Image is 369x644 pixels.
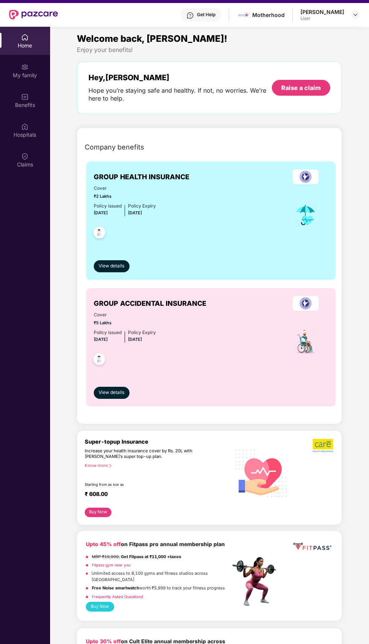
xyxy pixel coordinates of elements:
img: svg+xml;base64,PHN2ZyB4bWxucz0iaHR0cDovL3d3dy53My5vcmcvMjAwMC9zdmciIHdpZHRoPSI0OC45NDMiIGhlaWdodD... [90,224,108,243]
span: Cover [94,185,156,192]
span: Welcome back, [PERSON_NAME]! [77,33,227,44]
button: Buy Now [85,508,111,517]
img: New Pazcare Logo [9,10,58,20]
span: [DATE] [94,210,108,215]
b: Upto 45% off [86,541,121,547]
div: Super-topup Insurance [85,438,230,445]
div: Starting from as low as [85,482,198,488]
img: b5dec4f62d2307b9de63beb79f102df3.png [313,438,334,453]
strong: Free Noise smartwatch [92,585,139,591]
button: Buy Now [86,602,114,612]
p: worth ₹5,999 to track your fitness progress [92,585,225,591]
button: View details [94,260,130,272]
span: ₹2 Lakhs [94,193,156,200]
img: svg+xml;base64,PHN2ZyB4bWxucz0iaHR0cDovL3d3dy53My5vcmcvMjAwMC9zdmciIHdpZHRoPSI0OC45NDMiIGhlaWdodD... [90,351,108,369]
div: Policy Expiry [128,203,156,210]
div: Policy issued [94,203,122,210]
div: Policy Expiry [128,329,156,336]
div: Enjoy your benefits! [77,46,342,54]
del: MRP ₹19,999, [92,554,120,559]
a: Fitpass gym near you [92,563,131,567]
div: Motherhood [252,11,285,18]
img: svg+xml;base64,PHN2ZyBpZD0iSGVscC0zMngzMiIgeG1sbnM9Imh0dHA6Ly93d3cudzMub3JnLzIwMDAvc3ZnIiB3aWR0aD... [186,12,194,19]
span: Company benefits [85,142,144,153]
img: svg+xml;base64,PHN2ZyBpZD0iRHJvcGRvd24tMzJ4MzIiIHhtbG5zPSJodHRwOi8vd3d3LnczLm9yZy8yMDAwL3N2ZyIgd2... [352,12,358,18]
img: insurerLogo [293,296,319,311]
div: User [300,15,344,21]
img: svg+xml;base64,PHN2ZyBpZD0iSG9zcGl0YWxzIiB4bWxucz0iaHR0cDovL3d3dy53My5vcmcvMjAwMC9zdmciIHdpZHRoPS... [21,123,29,130]
button: View details [94,387,130,399]
span: Cover [94,311,156,319]
img: fppp.png [292,540,333,553]
strong: Get Fitpass at ₹11,000 +taxes [121,554,181,559]
div: Increase your health insurance cover by Rs. 20L with [PERSON_NAME]’s super top-up plan. [85,448,198,459]
img: insurerLogo [293,169,319,184]
div: Know more [85,463,226,468]
img: motherhood%20_%20logo.png [238,9,249,20]
div: [PERSON_NAME] [300,8,344,15]
span: GROUP ACCIDENTAL INSURANCE [94,298,206,309]
img: svg+xml;base64,PHN2ZyB4bWxucz0iaHR0cDovL3d3dy53My5vcmcvMjAwMC9zdmciIHhtbG5zOnhsaW5rPSJodHRwOi8vd3... [230,441,293,504]
div: Hey, [PERSON_NAME] [88,73,272,82]
img: svg+xml;base64,PHN2ZyBpZD0iSG9tZSIgeG1sbnM9Imh0dHA6Ly93d3cudzMub3JnLzIwMDAvc3ZnIiB3aWR0aD0iMjAiIG... [21,34,29,41]
img: svg+xml;base64,PHN2ZyB3aWR0aD0iMjAiIGhlaWdodD0iMjAiIHZpZXdCb3g9IjAgMCAyMCAyMCIgZmlsbD0ibm9uZSIgeG... [21,63,29,71]
img: fpp.png [230,555,283,608]
div: Hope you’re staying safe and healthy. If not, no worries. We’re here to help. [88,87,272,102]
img: icon [293,328,319,355]
div: Raise a claim [281,84,321,92]
div: Get Help [197,12,215,18]
span: GROUP HEALTH INSURANCE [94,172,189,182]
span: View details [99,389,124,396]
img: svg+xml;base64,PHN2ZyBpZD0iQmVuZWZpdHMiIHhtbG5zPSJodHRwOi8vd3d3LnczLm9yZy8yMDAwL3N2ZyIgd2lkdGg9Ij... [21,93,29,101]
div: ₹ 608.00 [85,491,223,500]
span: [DATE] [128,210,142,215]
span: [DATE] [128,337,142,342]
div: Policy issued [94,329,122,336]
p: Unlimited access to 8,100 gyms and fitness studios across [GEOGRAPHIC_DATA] [91,570,230,583]
b: on Fitpass pro annual membership plan [86,541,225,547]
span: View details [99,262,124,270]
a: Frequently Asked Questions! [92,594,143,599]
span: right [108,464,112,468]
span: ₹5 Lakhs [94,320,156,326]
span: [DATE] [94,337,108,342]
img: svg+xml;base64,PHN2ZyBpZD0iQ2xhaW0iIHhtbG5zPSJodHRwOi8vd3d3LnczLm9yZy8yMDAwL3N2ZyIgd2lkdGg9IjIwIi... [21,153,29,160]
img: icon [293,203,318,227]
